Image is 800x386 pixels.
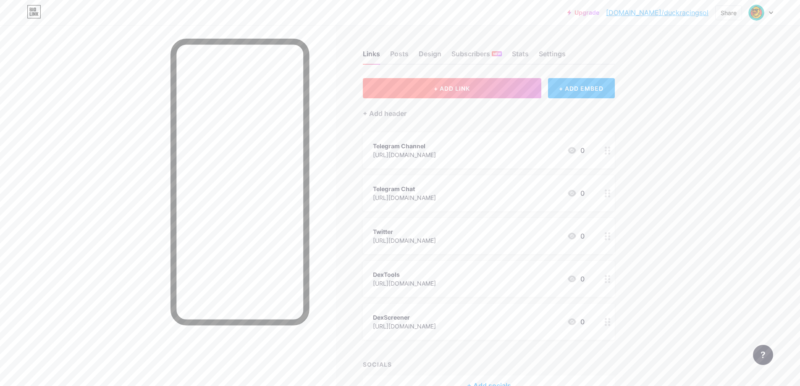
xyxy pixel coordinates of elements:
[451,49,502,64] div: Subscribers
[434,85,470,92] span: + ADD LINK
[373,270,436,279] div: DexTools
[373,193,436,202] div: [URL][DOMAIN_NAME]
[567,145,585,155] div: 0
[373,236,436,245] div: [URL][DOMAIN_NAME]
[373,227,436,236] div: Twitter
[567,188,585,198] div: 0
[419,49,441,64] div: Design
[373,142,436,150] div: Telegram Channel
[606,8,708,18] a: [DOMAIN_NAME]/duckracingsol
[373,322,436,331] div: [URL][DOMAIN_NAME]
[390,49,409,64] div: Posts
[373,313,436,322] div: DexScreener
[567,317,585,327] div: 0
[493,51,501,56] span: NEW
[373,184,436,193] div: Telegram Chat
[567,274,585,284] div: 0
[567,231,585,241] div: 0
[548,78,615,98] div: + ADD EMBED
[748,5,764,21] img: duckracingsol
[373,279,436,288] div: [URL][DOMAIN_NAME]
[363,108,407,118] div: + Add header
[363,78,541,98] button: + ADD LINK
[373,150,436,159] div: [URL][DOMAIN_NAME]
[512,49,529,64] div: Stats
[721,8,737,17] div: Share
[539,49,566,64] div: Settings
[567,9,599,16] a: Upgrade
[363,360,615,369] div: SOCIALS
[363,49,380,64] div: Links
